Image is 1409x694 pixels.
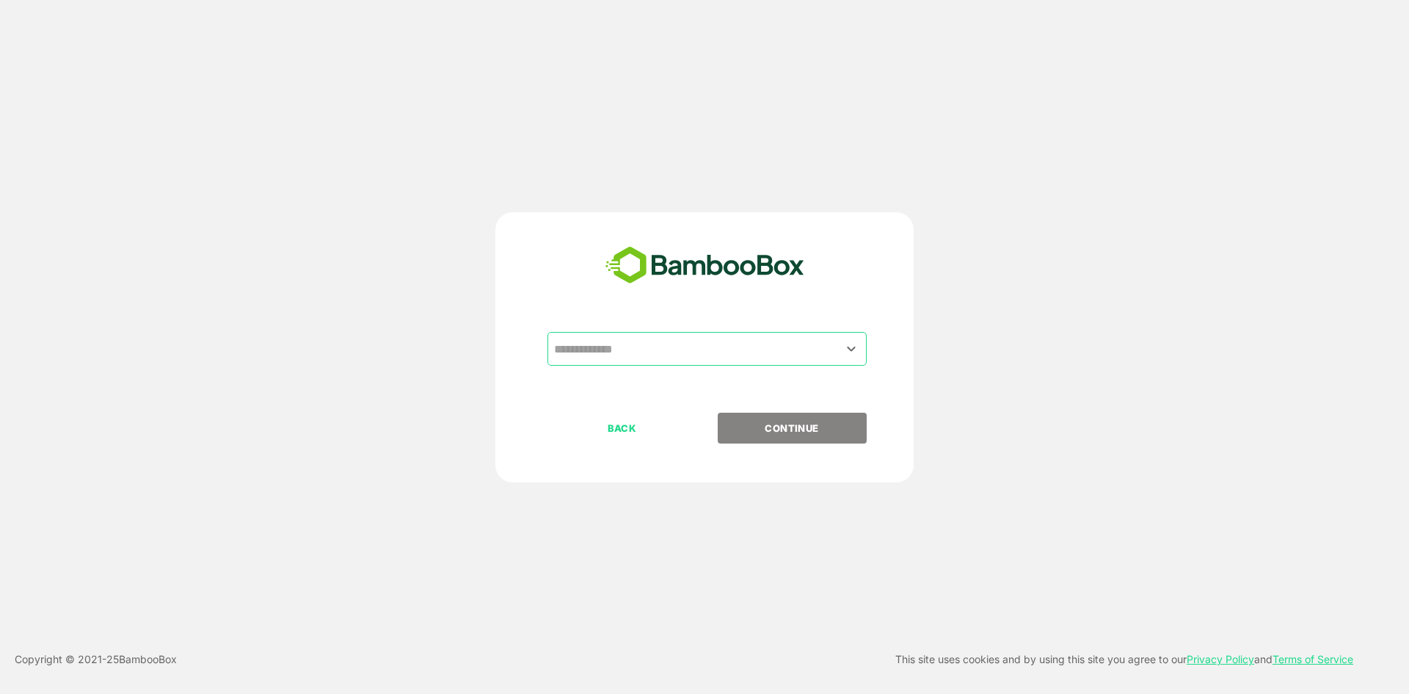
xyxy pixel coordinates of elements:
p: CONTINUE [718,420,865,436]
a: Privacy Policy [1187,653,1254,665]
a: Terms of Service [1273,653,1353,665]
p: This site uses cookies and by using this site you agree to our and [895,651,1353,668]
img: bamboobox [597,242,812,290]
button: CONTINUE [718,413,867,444]
button: BACK [547,413,696,444]
p: BACK [549,420,696,436]
button: Open [842,339,862,358]
p: Copyright © 2021- 25 BambooBox [15,651,177,668]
